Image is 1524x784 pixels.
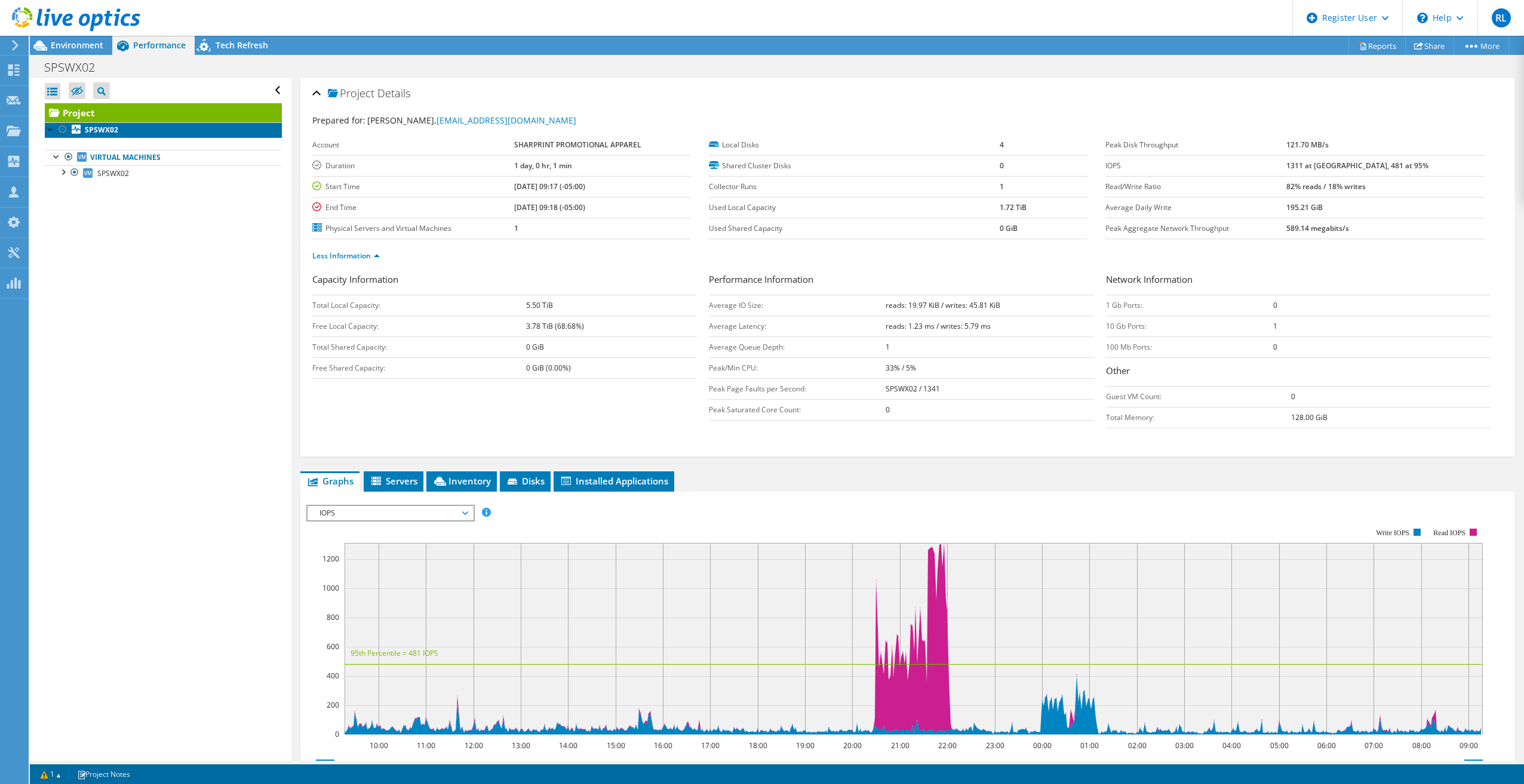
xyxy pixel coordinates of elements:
[709,295,886,316] td: Average IO Size:
[709,223,999,234] label: Used Shared Capacity
[1106,364,1491,380] h3: Other
[1127,740,1146,751] text: 02:00
[1459,740,1477,751] text: 09:00
[32,767,69,782] a: 1
[1433,529,1465,537] text: Read IOPS
[886,384,940,394] b: SPSWX02 / 1341
[514,202,585,212] b: [DATE] 09:18 (-05:00)
[1286,181,1366,192] b: 82% reads / 18% writes
[886,363,916,373] b: 33% / 5%
[1106,407,1291,428] td: Total Memory:
[511,740,530,751] text: 13:00
[558,740,577,751] text: 14:00
[312,273,697,289] h3: Capacity Information
[312,202,514,214] label: End Time
[886,321,991,331] b: reads: 1.23 ms / writes: 5.79 ms
[560,475,668,487] span: Installed Applications
[45,103,282,122] a: Project
[45,165,282,181] a: SPSWX02
[514,160,572,171] b: 1 day, 0 hr, 1 min
[1273,321,1277,331] b: 1
[1106,316,1273,337] td: 10 Gb Ports:
[526,363,571,373] b: 0 GiB (0.00%)
[526,321,584,331] b: 3.78 TiB (68.68%)
[700,740,719,751] text: 17:00
[327,612,339,622] text: 800
[312,181,514,193] label: Start Time
[416,740,435,751] text: 11:00
[1105,202,1286,214] label: Average Daily Write
[1364,740,1382,751] text: 07:00
[312,295,526,316] td: Total Local Capacity:
[1106,337,1273,357] td: 100 Mb Ports:
[437,115,576,126] a: [EMAIL_ADDRESS][DOMAIN_NAME]
[1105,160,1286,172] label: IOPS
[51,39,103,51] span: Environment
[526,300,553,310] b: 5.50 TiB
[1222,740,1240,751] text: 04:00
[328,88,374,100] span: Project
[312,139,514,151] label: Account
[1106,295,1273,316] td: 1 Gb Ports:
[69,767,139,782] a: Project Notes
[1000,181,1004,192] b: 1
[312,357,526,378] td: Free Shared Capacity:
[709,316,886,337] td: Average Latency:
[1273,342,1277,352] b: 0
[1106,386,1291,407] td: Guest VM Count:
[709,337,886,357] td: Average Queue Depth:
[45,122,282,138] a: SPSWX02
[1405,36,1454,55] a: Share
[938,740,956,751] text: 22:00
[709,160,999,172] label: Shared Cluster Disks
[709,378,886,399] td: Peak Page Faults per Second:
[526,342,544,352] b: 0 GiB
[886,300,1000,310] b: reads: 19.97 KiB / writes: 45.81 KiB
[1417,13,1428,23] svg: \n
[312,316,526,337] td: Free Local Capacity:
[886,405,890,415] b: 0
[1412,740,1430,751] text: 08:00
[514,140,641,150] b: SHARPRINT PROMOTIONAL APPAREL
[1286,160,1428,171] b: 1311 at [GEOGRAPHIC_DATA], 481 at 95%
[606,740,625,751] text: 15:00
[312,223,514,234] label: Physical Servers and Virtual Machines
[514,181,585,192] b: [DATE] 09:17 (-05:00)
[514,223,518,233] b: 1
[653,740,672,751] text: 16:00
[1105,223,1286,234] label: Peak Aggregate Network Throughput
[351,648,438,658] text: 95th Percentile = 481 IOPS
[327,641,339,652] text: 600
[1270,740,1288,751] text: 05:00
[890,740,909,751] text: 21:00
[1000,202,1027,212] b: 1.72 TiB
[1317,740,1335,751] text: 06:00
[1286,140,1329,150] b: 121.70 MB/s
[506,475,545,487] span: Disks
[1286,223,1349,233] b: 589.14 megabits/s
[1454,36,1509,55] a: More
[367,115,576,126] span: [PERSON_NAME],
[464,740,483,751] text: 12:00
[886,342,890,352] b: 1
[85,125,118,135] b: SPSWX02
[709,139,999,151] label: Local Disks
[1106,273,1491,289] h3: Network Information
[327,700,339,710] text: 200
[709,181,999,193] label: Collector Runs
[133,39,186,51] span: Performance
[1033,740,1051,751] text: 00:00
[45,150,282,165] a: Virtual Machines
[1105,181,1286,193] label: Read/Write Ratio
[322,583,339,593] text: 1000
[97,168,129,178] span: SPSWX02
[1291,391,1295,402] b: 0
[39,61,113,74] h1: SPSWX02
[795,740,814,751] text: 19:00
[1492,8,1511,27] span: RL
[370,475,417,487] span: Servers
[1000,223,1018,233] b: 0 GiB
[327,671,339,681] text: 400
[709,357,886,378] td: Peak/Min CPU:
[1348,36,1406,55] a: Reports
